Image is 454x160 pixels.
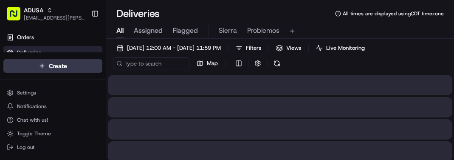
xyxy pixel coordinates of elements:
[29,81,139,90] div: Start new chat
[144,84,155,94] button: Start new chat
[271,57,283,69] button: Refresh
[247,26,279,36] span: Problemos
[246,44,261,52] span: Filters
[17,34,34,41] span: Orders
[3,87,102,99] button: Settings
[24,6,43,14] button: ADUSA
[17,117,48,123] span: Chat with us!
[173,26,198,36] span: Flagged
[8,9,25,26] img: Nash
[24,14,85,21] button: [EMAIL_ADDRESS][PERSON_NAME][DOMAIN_NAME]
[207,60,218,67] span: Map
[326,44,365,52] span: Live Monitoring
[8,34,155,48] p: Welcome 👋
[17,130,51,137] span: Toggle Theme
[60,97,103,103] a: Powered byPylon
[3,59,102,73] button: Create
[312,42,369,54] button: Live Monitoring
[232,42,265,54] button: Filters
[116,7,160,20] h1: Deliveries
[17,89,36,96] span: Settings
[29,90,107,97] div: We're available if you need us!
[3,46,102,60] a: Deliveries
[219,26,237,36] span: Sierra
[272,42,305,54] button: Views
[3,114,102,126] button: Chat with us!
[3,128,102,140] button: Toggle Theme
[113,57,189,69] input: Type to search
[343,10,444,17] span: All times are displayed using CDT timezone
[49,62,67,70] span: Create
[17,144,34,151] span: Log out
[3,3,88,24] button: ADUSA[EMAIL_ADDRESS][PERSON_NAME][DOMAIN_NAME]
[3,31,102,44] a: Orders
[113,42,225,54] button: [DATE] 12:00 AM - [DATE] 11:59 PM
[17,103,47,110] span: Notifications
[17,49,41,57] span: Deliveries
[3,141,102,153] button: Log out
[193,57,222,69] button: Map
[286,44,301,52] span: Views
[3,100,102,112] button: Notifications
[134,26,163,36] span: Assigned
[116,26,124,36] span: All
[8,81,24,97] img: 1736555255976-a54dd68f-1ca7-489b-9aae-adbdc363a1c4
[127,44,221,52] span: [DATE] 12:00 AM - [DATE] 11:59 PM
[85,97,103,103] span: Pylon
[22,55,153,64] input: Got a question? Start typing here...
